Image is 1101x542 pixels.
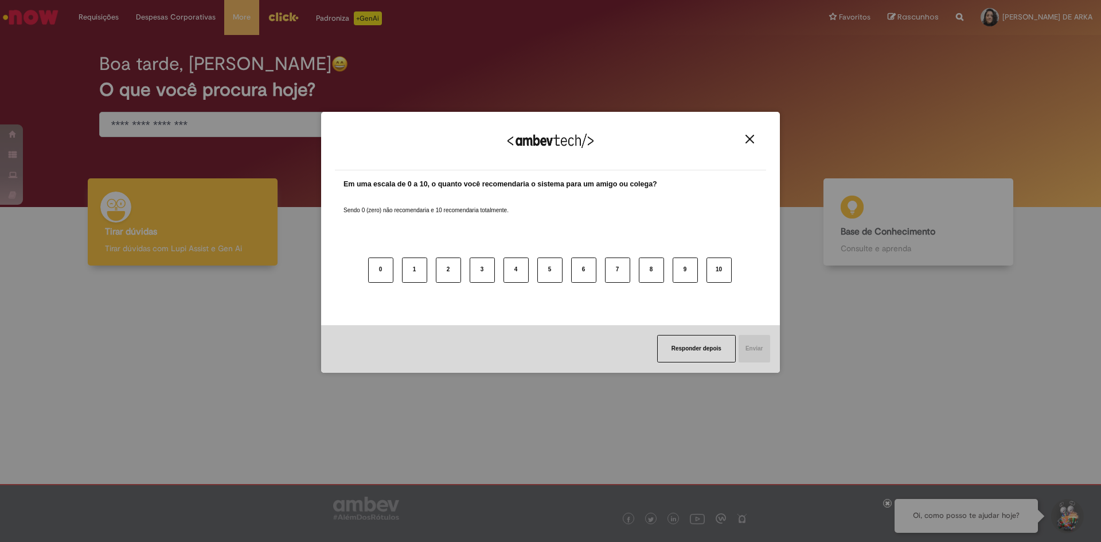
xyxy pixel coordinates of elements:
[673,258,698,283] button: 9
[657,335,736,362] button: Responder depois
[368,258,393,283] button: 0
[402,258,427,283] button: 1
[537,258,563,283] button: 5
[343,193,509,215] label: Sendo 0 (zero) não recomendaria e 10 recomendaria totalmente.
[742,134,758,144] button: Close
[507,134,594,148] img: Logo Ambevtech
[436,258,461,283] button: 2
[470,258,495,283] button: 3
[745,135,754,143] img: Close
[571,258,596,283] button: 6
[639,258,664,283] button: 8
[503,258,529,283] button: 4
[605,258,630,283] button: 7
[343,179,657,190] label: Em uma escala de 0 a 10, o quanto você recomendaria o sistema para um amigo ou colega?
[706,258,732,283] button: 10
